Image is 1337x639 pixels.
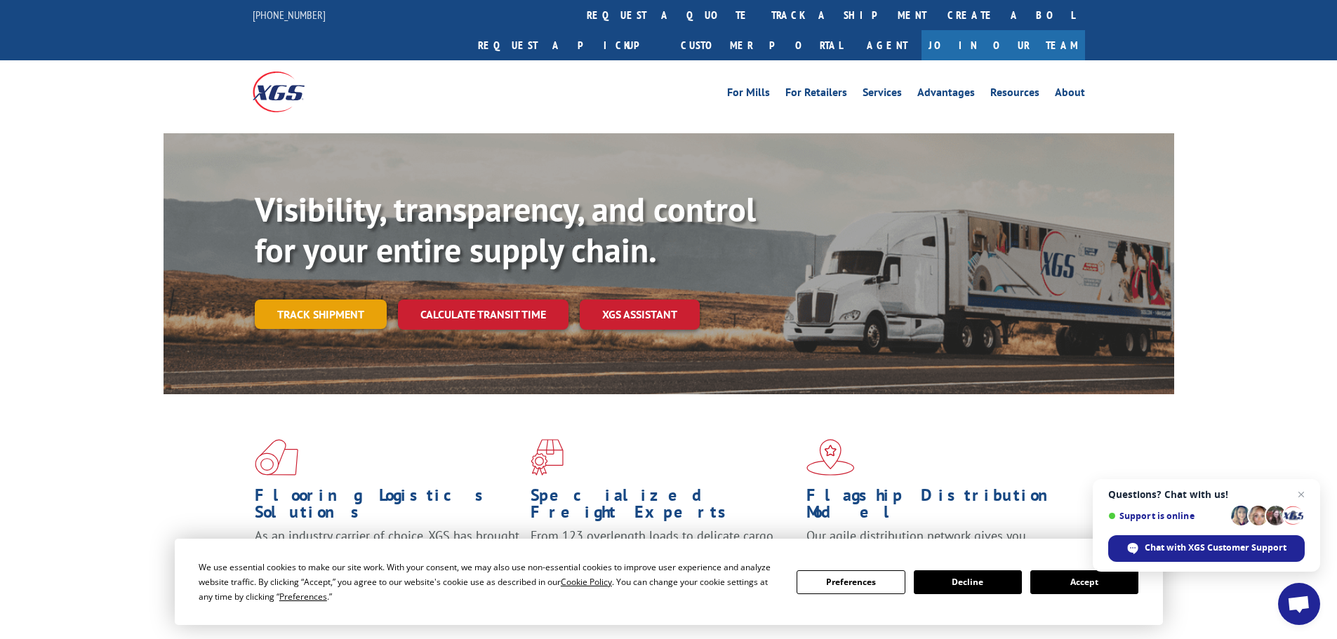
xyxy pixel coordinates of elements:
span: Support is online [1108,511,1226,521]
a: Join Our Team [922,30,1085,60]
a: About [1055,87,1085,102]
img: xgs-icon-focused-on-flooring-red [531,439,564,476]
h1: Flooring Logistics Solutions [255,487,520,527]
a: Calculate transit time [398,300,568,330]
a: Track shipment [255,300,387,329]
a: Agent [853,30,922,60]
a: Resources [990,87,1039,102]
span: Our agile distribution network gives you nationwide inventory management on demand. [806,527,1065,560]
button: Accept [1030,570,1138,594]
button: Decline [914,570,1022,594]
div: Cookie Consent Prompt [175,539,1163,625]
div: Chat with XGS Customer Support [1108,535,1305,562]
b: Visibility, transparency, and control for your entire supply chain. [255,187,756,271]
img: xgs-icon-total-supply-chain-intelligence-red [255,439,298,476]
span: Questions? Chat with us! [1108,489,1305,500]
button: Preferences [797,570,905,594]
span: Preferences [279,591,327,603]
a: Advantages [917,87,975,102]
img: xgs-icon-flagship-distribution-model-red [806,439,855,476]
a: Services [863,87,902,102]
span: As an industry carrier of choice, XGS has brought innovation and dedication to flooring logistics... [255,527,519,577]
div: Open chat [1278,583,1320,625]
a: Request a pickup [467,30,670,60]
div: We use essential cookies to make our site work. With your consent, we may also use non-essential ... [199,560,780,604]
a: Customer Portal [670,30,853,60]
a: For Retailers [785,87,847,102]
span: Cookie Policy [561,576,612,588]
span: Chat with XGS Customer Support [1145,542,1286,554]
p: From 123 overlength loads to delicate cargo, our experienced staff knows the best way to move you... [531,527,796,590]
h1: Flagship Distribution Model [806,487,1072,527]
a: [PHONE_NUMBER] [253,8,326,22]
a: For Mills [727,87,770,102]
h1: Specialized Freight Experts [531,487,796,527]
span: Close chat [1293,486,1310,503]
a: XGS ASSISTANT [580,300,700,330]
